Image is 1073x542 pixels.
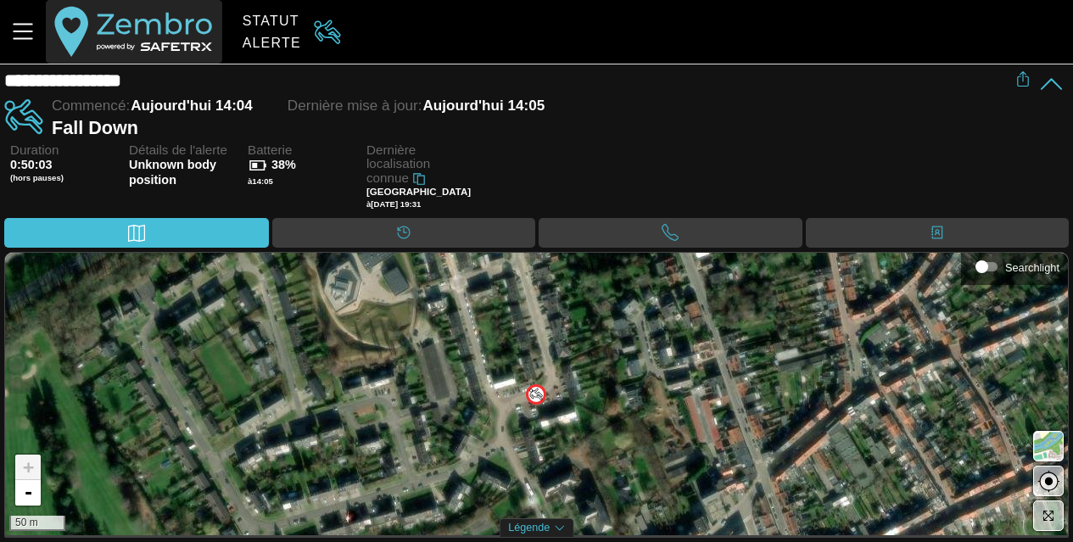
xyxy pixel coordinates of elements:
span: 0:50:03 [10,158,53,171]
div: Appel [539,218,802,248]
span: Duration [10,143,119,158]
div: Carte [4,218,269,248]
span: Commencé: [52,98,130,114]
img: FALL.svg [529,388,543,401]
div: Statut [243,14,301,29]
div: Calendrier [272,218,536,248]
span: Aujourd'hui 14:04 [131,98,253,114]
div: Fall Down [52,117,1015,139]
div: Alerte [243,36,301,51]
span: 38% [271,158,296,171]
div: Searchlight [1005,261,1059,274]
span: [GEOGRAPHIC_DATA] [366,187,471,197]
div: Contacts [806,218,1070,248]
a: Zoom out [15,480,41,506]
span: Légende [508,522,550,534]
div: 50 m [9,516,65,531]
span: Dernière localisation connue [366,142,430,185]
span: Unknown body position [129,158,238,187]
img: FALL.svg [308,20,347,45]
span: Aujourd'hui 14:05 [423,98,545,114]
img: FALL.svg [4,98,43,137]
span: Dernière mise à jour: [288,98,422,114]
div: Searchlight [970,254,1059,279]
span: à [DATE] 19:31 [366,199,421,209]
span: (hors pauses) [10,173,119,183]
span: Batterie [248,143,356,158]
span: Détails de l'alerte [129,143,238,158]
span: à 14:05 [248,176,273,186]
a: Zoom in [15,455,41,480]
